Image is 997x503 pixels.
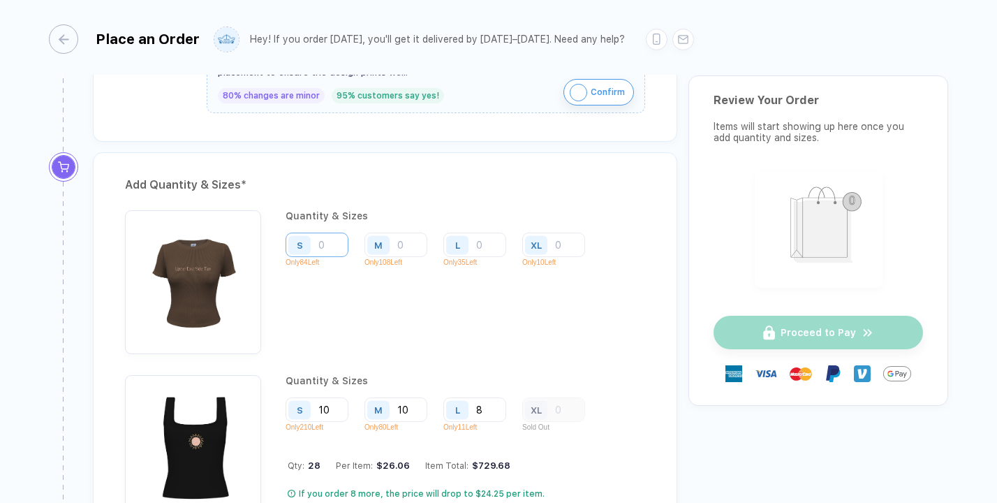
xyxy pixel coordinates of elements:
[250,34,625,45] div: Hey! If you order [DATE], you'll get it delivered by [DATE]–[DATE]. Need any help?
[522,423,596,431] p: Sold Out
[755,363,777,385] img: visa
[563,79,634,105] button: iconConfirm
[364,423,438,431] p: Only 80 Left
[854,365,871,382] img: Venmo
[443,258,517,266] p: Only 35 Left
[591,81,625,103] span: Confirm
[825,365,841,382] img: Paypal
[790,363,812,385] img: master-card
[468,460,510,471] div: $729.68
[531,404,542,415] div: XL
[286,375,596,386] div: Quantity & Sizes
[304,460,320,471] span: 28
[96,31,200,48] div: Place an Order
[299,488,545,500] div: If you order 8 more, the price will drop to $24.25 per item.
[443,423,517,431] p: Only 11 Left
[288,460,320,471] div: Qty:
[761,177,876,279] img: shopping_bag.png
[522,258,596,266] p: Only 10 Left
[332,88,444,103] div: 95% customers say yes!
[286,258,359,266] p: Only 84 Left
[125,174,645,196] div: Add Quantity & Sizes
[132,217,254,340] img: 3c655516-cf2d-46ee-8c4f-ca9136b03859_nt_front_1755131032952.jpg
[531,240,542,250] div: XL
[714,94,923,107] div: Review Your Order
[214,27,239,52] img: user profile
[455,404,460,415] div: L
[455,240,460,250] div: L
[297,404,303,415] div: S
[883,360,911,388] img: GPay
[218,88,325,103] div: 80% changes are minor
[725,365,742,382] img: express
[286,210,596,221] div: Quantity & Sizes
[297,240,303,250] div: S
[336,460,410,471] div: Per Item:
[714,121,923,143] div: Items will start showing up here once you add quantity and sizes.
[570,84,587,101] img: icon
[373,460,410,471] div: $26.06
[286,423,359,431] p: Only 210 Left
[364,258,438,266] p: Only 108 Left
[425,460,510,471] div: Item Total:
[374,404,383,415] div: M
[374,240,383,250] div: M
